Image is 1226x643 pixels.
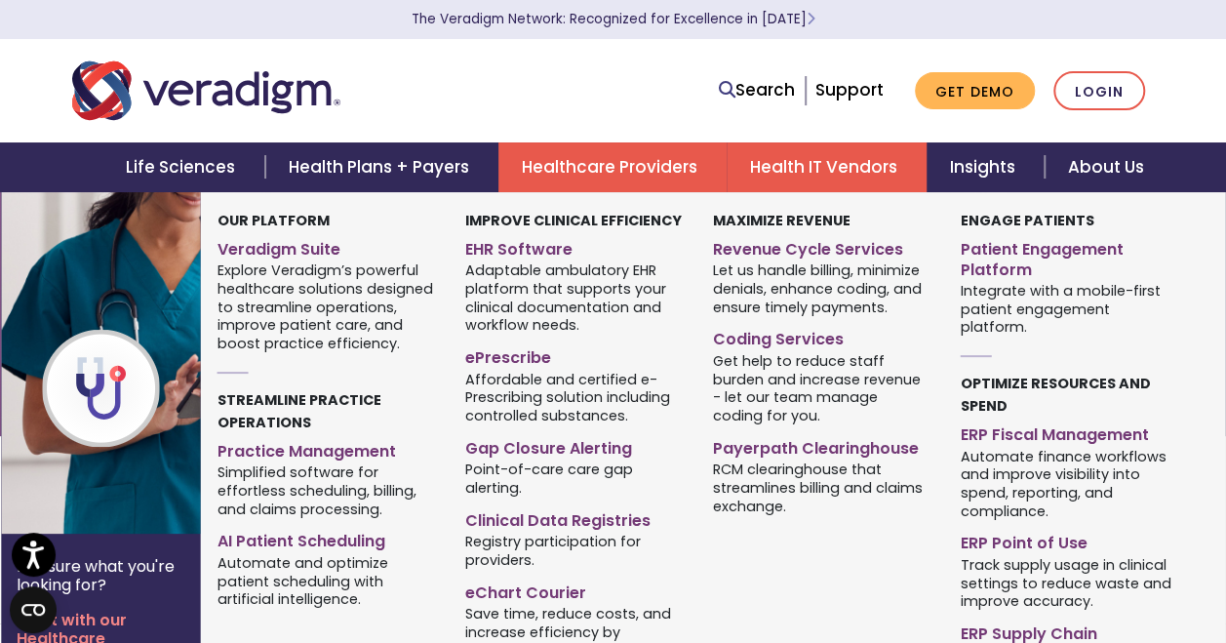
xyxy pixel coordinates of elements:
[72,59,340,123] img: Veradigm logo
[713,350,931,424] span: Get help to reduce staff burden and increase revenue - let our team manage coding for you.
[960,211,1093,230] strong: Engage Patients
[465,232,684,261] a: EHR Software
[465,341,684,369] a: ePrescribe
[960,280,1178,337] span: Integrate with a mobile-first patient engagement platform.
[465,460,684,498] span: Point-of-care care gap alerting.
[1053,71,1145,111] a: Login
[927,142,1045,192] a: Insights
[713,211,850,230] strong: Maximize Revenue
[10,586,57,633] button: Open CMP widget
[465,369,684,425] span: Affordable and certified e-Prescribing solution including controlled substances.
[17,557,184,594] p: Not sure what you're looking for?
[713,460,931,516] span: RCM clearinghouse that streamlines billing and claims exchange.
[915,72,1035,110] a: Get Demo
[218,552,436,609] span: Automate and optimize patient scheduling with artificial intelligence.
[465,431,684,460] a: Gap Closure Alerting
[1045,142,1167,192] a: About Us
[218,434,436,462] a: Practice Management
[713,322,931,350] a: Coding Services
[960,232,1178,281] a: Patient Engagement Platform
[727,142,927,192] a: Health IT Vendors
[465,531,684,569] span: Registry participation for providers.
[218,211,330,230] strong: Our Platform
[465,576,684,604] a: eChart Courier
[498,142,727,192] a: Healthcare Providers
[218,524,436,552] a: AI Patient Scheduling
[102,142,264,192] a: Life Sciences
[218,390,381,432] strong: Streamline Practice Operations
[1,192,315,534] img: Healthcare Provider
[960,374,1150,416] strong: Optimize Resources and Spend
[265,142,498,192] a: Health Plans + Payers
[960,418,1178,446] a: ERP Fiscal Management
[960,446,1178,520] span: Automate finance workflows and improve visibility into spend, reporting, and compliance.
[851,502,1203,620] iframe: Drift Chat Widget
[713,232,931,261] a: Revenue Cycle Services
[465,503,684,532] a: Clinical Data Registries
[465,261,684,335] span: Adaptable ambulatory EHR platform that supports your clinical documentation and workflow needs.
[218,232,436,261] a: Veradigm Suite
[807,10,815,28] span: Learn More
[218,462,436,519] span: Simplified software for effortless scheduling, billing, and claims processing.
[465,211,682,230] strong: Improve Clinical Efficiency
[218,261,436,353] span: Explore Veradigm’s powerful healthcare solutions designed to streamline operations, improve patie...
[713,431,931,460] a: Payerpath Clearinghouse
[815,78,884,101] a: Support
[713,261,931,317] span: Let us handle billing, minimize denials, enhance coding, and ensure timely payments.
[719,77,795,103] a: Search
[412,10,815,28] a: The Veradigm Network: Recognized for Excellence in [DATE]Learn More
